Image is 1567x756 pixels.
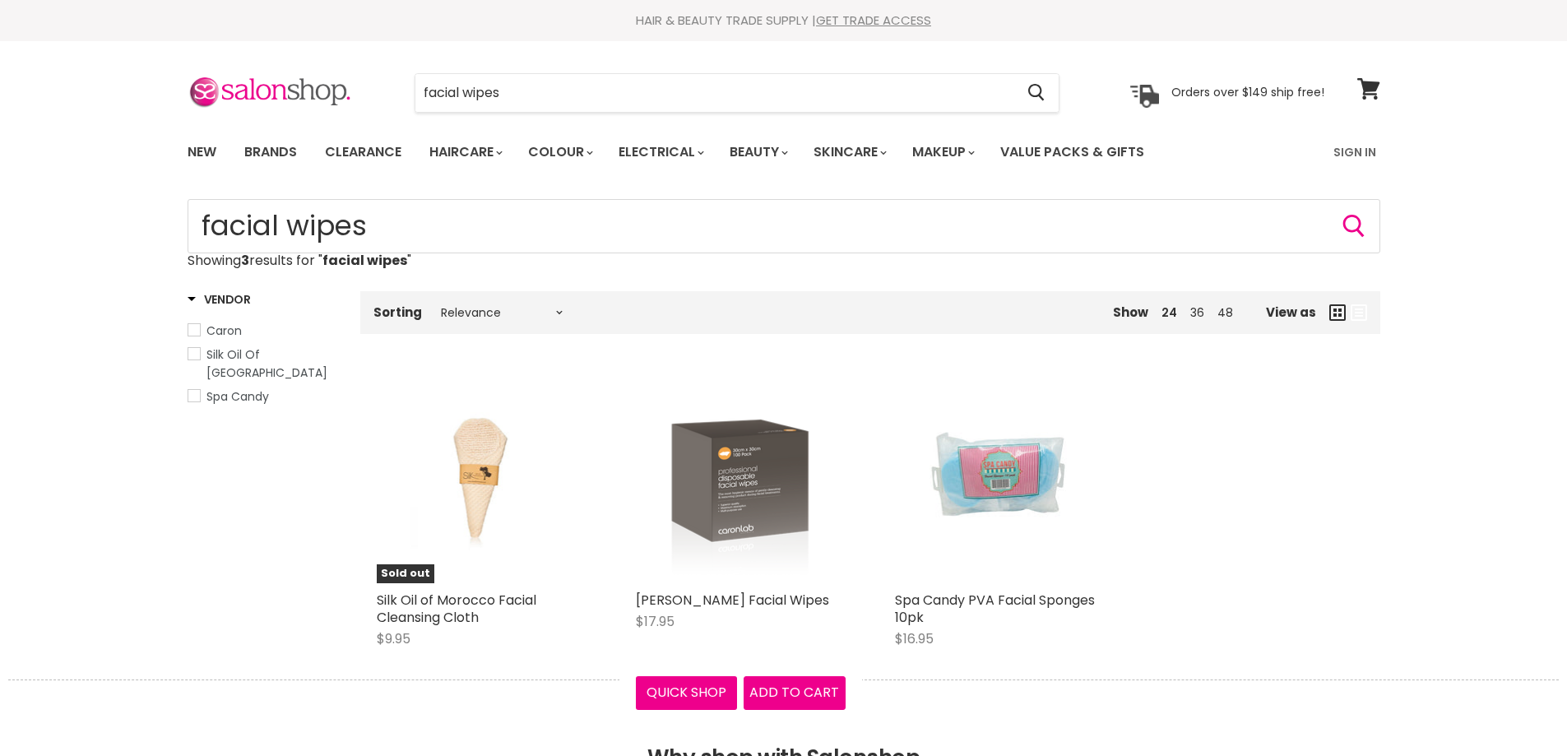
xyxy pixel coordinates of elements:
a: Value Packs & Gifts [988,135,1157,169]
button: Search [1341,213,1367,239]
span: Spa Candy [206,388,269,405]
a: Beauty [717,135,798,169]
a: Silk Oil of Morocco Facial Cleansing ClothSold out [377,373,586,583]
a: Brands [232,135,309,169]
span: $16.95 [895,629,934,648]
form: Product [188,199,1380,253]
a: 24 [1161,304,1177,321]
span: Silk Oil Of [GEOGRAPHIC_DATA] [206,346,327,381]
a: Makeup [900,135,985,169]
a: Colour [516,135,603,169]
label: Sorting [373,305,422,319]
a: Silk Oil Of Morocco [188,346,340,382]
span: Sold out [377,564,434,583]
img: Caron Facial Wipes [636,373,846,583]
strong: facial wipes [322,251,407,270]
button: Search [1015,74,1059,112]
a: Spa Candy PVA Facial Sponges 10pk [895,591,1095,627]
a: Skincare [801,135,897,169]
input: Search [415,74,1015,112]
span: $17.95 [636,612,675,631]
span: Show [1113,304,1148,321]
a: Caron [188,322,340,340]
a: 36 [1190,304,1204,321]
a: Spa Candy [188,387,340,406]
button: Add to cart [744,676,846,709]
div: HAIR & BEAUTY TRADE SUPPLY | [167,12,1401,29]
p: Showing results for " " [188,253,1380,268]
p: Orders over $149 ship free! [1171,85,1324,100]
form: Product [415,73,1059,113]
span: $9.95 [377,629,410,648]
span: View as [1266,305,1316,319]
a: Spa Candy PVA Facial Sponges 10pk [895,373,1105,583]
a: Silk Oil of Morocco Facial Cleansing Cloth [377,591,536,627]
a: Clearance [313,135,414,169]
a: 48 [1217,304,1233,321]
input: Search [188,199,1380,253]
nav: Main [167,128,1401,176]
img: Silk Oil of Morocco Facial Cleansing Cloth [411,373,551,583]
a: [PERSON_NAME] Facial Wipes [636,591,829,610]
a: New [175,135,229,169]
button: Quick shop [636,676,738,709]
strong: 3 [241,251,249,270]
a: Sign In [1324,135,1386,169]
span: Add to cart [749,683,839,702]
ul: Main menu [175,128,1240,176]
a: Electrical [606,135,714,169]
a: Haircare [417,135,512,169]
img: Spa Candy PVA Facial Sponges 10pk [930,373,1069,583]
a: GET TRADE ACCESS [816,12,931,29]
h3: Vendor [188,291,251,308]
span: Caron [206,322,242,339]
